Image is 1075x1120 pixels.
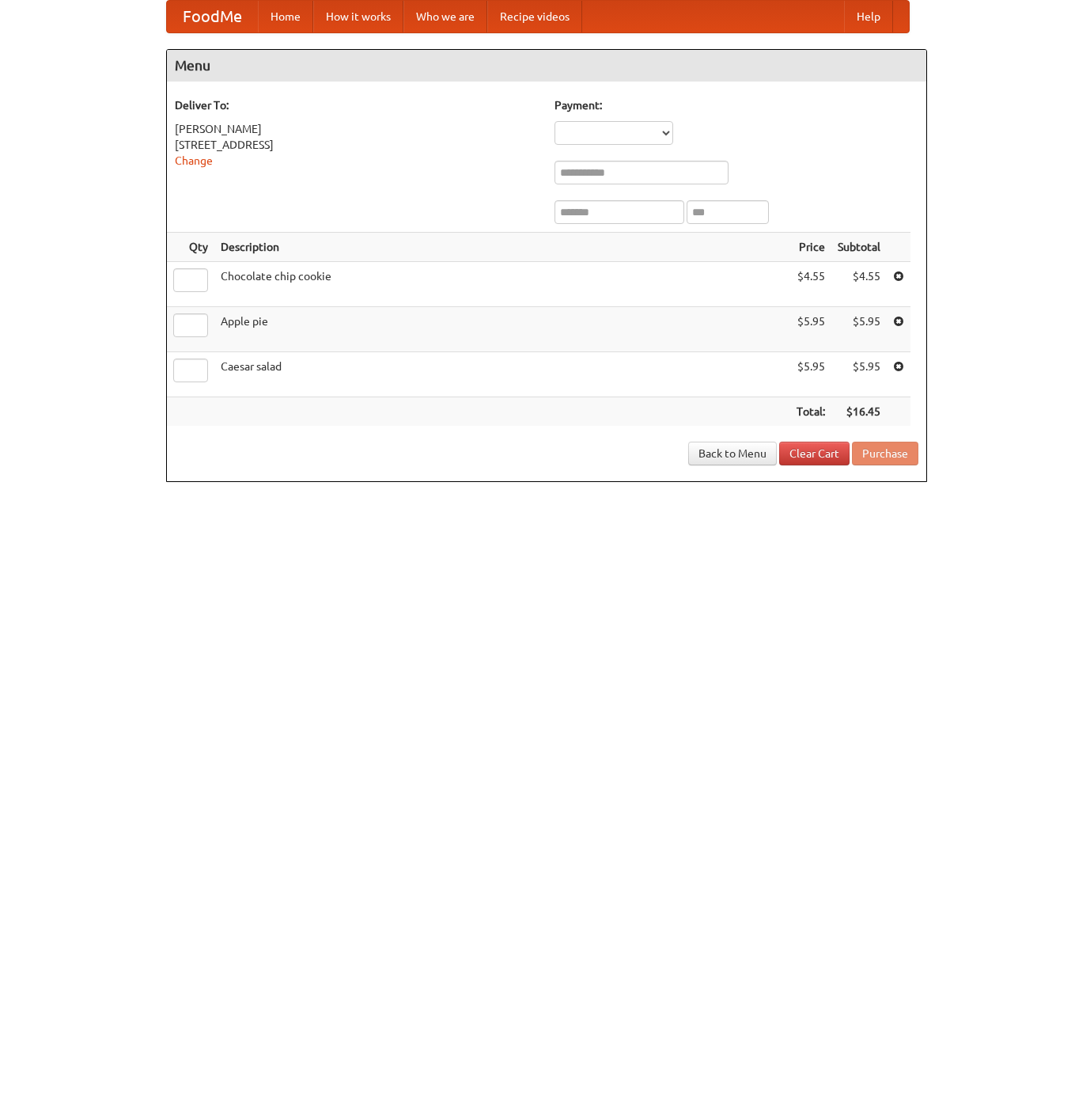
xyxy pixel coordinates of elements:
[688,442,777,465] a: Back to Menu
[555,97,918,113] h5: Payment:
[258,1,313,32] a: Home
[403,1,487,32] a: Who we are
[779,442,850,465] a: Clear Cart
[313,1,403,32] a: How it works
[790,397,831,427] th: Total:
[487,1,582,32] a: Recipe videos
[167,1,258,32] a: FoodMe
[831,307,887,352] td: $5.95
[831,262,887,307] td: $4.55
[167,50,926,82] h4: Menu
[175,137,539,153] div: [STREET_ADDRESS]
[214,307,790,352] td: Apple pie
[790,262,831,307] td: $4.55
[790,352,831,397] td: $5.95
[852,442,918,465] button: Purchase
[790,233,831,262] th: Price
[214,262,790,307] td: Chocolate chip cookie
[175,121,539,137] div: [PERSON_NAME]
[831,233,887,262] th: Subtotal
[167,233,214,262] th: Qty
[790,307,831,352] td: $5.95
[214,233,790,262] th: Description
[175,97,539,113] h5: Deliver To:
[214,352,790,397] td: Caesar salad
[831,397,887,427] th: $16.45
[175,154,213,167] a: Change
[831,352,887,397] td: $5.95
[844,1,893,32] a: Help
